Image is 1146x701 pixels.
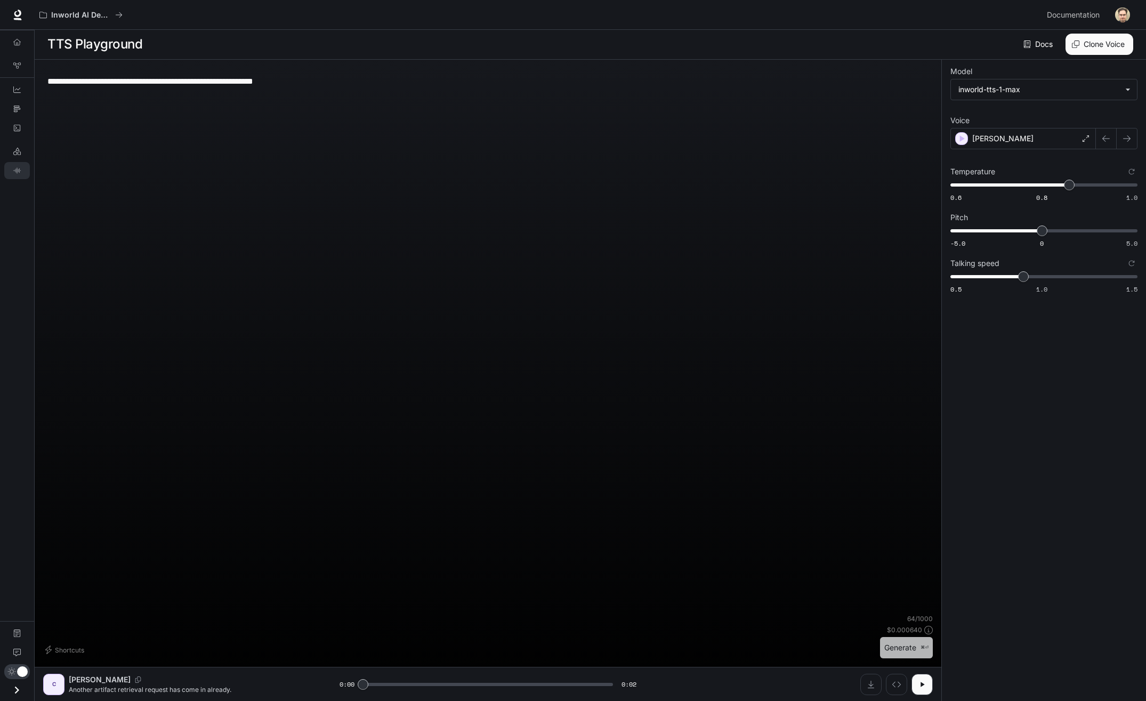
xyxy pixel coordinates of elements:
[4,34,30,51] a: Overview
[17,665,28,677] span: Dark mode toggle
[4,57,30,74] a: Graph Registry
[950,239,965,248] span: -5.0
[1047,9,1100,22] span: Documentation
[4,119,30,136] a: Logs
[1021,34,1057,55] a: Docs
[1112,4,1133,26] button: User avatar
[1126,239,1137,248] span: 5.0
[950,214,968,221] p: Pitch
[1115,7,1130,22] img: User avatar
[950,168,995,175] p: Temperature
[4,81,30,98] a: Dashboards
[950,260,999,267] p: Talking speed
[860,674,882,695] button: Download audio
[43,641,88,658] button: Shortcuts
[4,625,30,642] a: Documentation
[4,644,30,661] a: Feedback
[1040,239,1044,248] span: 0
[950,68,972,75] p: Model
[4,100,30,117] a: Traces
[921,644,929,651] p: ⌘⏎
[340,679,354,690] span: 0:00
[1126,166,1137,178] button: Reset to default
[4,143,30,160] a: LLM Playground
[950,285,962,294] span: 0.5
[131,676,146,683] button: Copy Voice ID
[950,117,970,124] p: Voice
[1036,193,1047,202] span: 0.8
[622,679,636,690] span: 0:02
[35,4,127,26] button: All workspaces
[69,674,131,685] p: [PERSON_NAME]
[1066,34,1133,55] button: Clone Voice
[951,79,1137,100] div: inworld-tts-1-max
[5,679,29,701] button: Open drawer
[1043,4,1108,26] a: Documentation
[907,614,933,623] p: 64 / 1000
[45,676,62,693] div: C
[4,162,30,179] a: TTS Playground
[972,133,1034,144] p: [PERSON_NAME]
[880,637,933,659] button: Generate⌘⏎
[950,193,962,202] span: 0.6
[69,685,314,694] p: Another artifact retrieval request has come in already.
[1036,285,1047,294] span: 1.0
[958,84,1120,95] div: inworld-tts-1-max
[51,11,111,20] p: Inworld AI Demos
[1126,285,1137,294] span: 1.5
[1126,257,1137,269] button: Reset to default
[47,34,142,55] h1: TTS Playground
[887,625,922,634] p: $ 0.000640
[1126,193,1137,202] span: 1.0
[886,674,907,695] button: Inspect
